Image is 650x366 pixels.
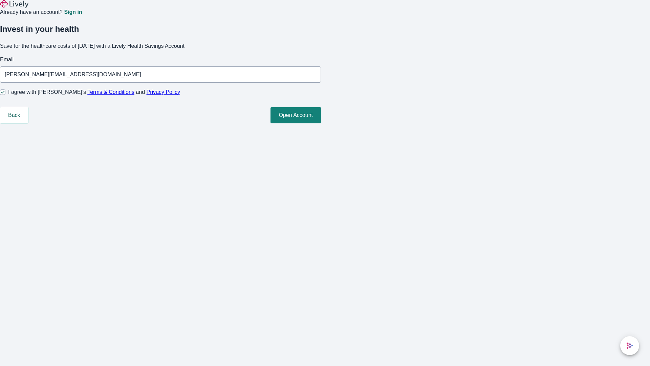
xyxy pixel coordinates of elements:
button: Open Account [270,107,321,123]
svg: Lively AI Assistant [626,342,633,349]
a: Sign in [64,9,82,15]
span: I agree with [PERSON_NAME]’s and [8,88,180,96]
a: Privacy Policy [147,89,180,95]
a: Terms & Conditions [87,89,134,95]
button: chat [620,336,639,355]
